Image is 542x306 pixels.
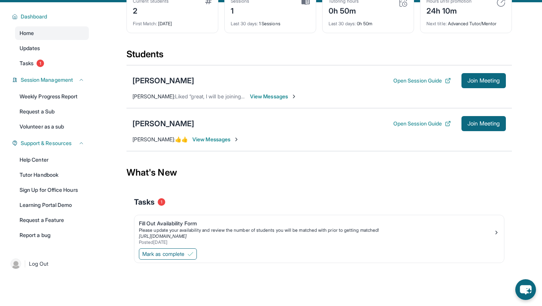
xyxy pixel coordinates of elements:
[126,48,512,65] div: Students
[467,78,500,83] span: Join Meeting
[15,57,89,70] a: Tasks1
[18,139,84,147] button: Support & Resources
[15,90,89,103] a: Weekly Progress Report
[175,93,329,99] span: Liked “great, I will be joining the meeting in the next 30 minutes.”
[426,4,472,16] div: 24h 10m
[18,76,84,84] button: Session Management
[15,168,89,182] a: Tutor Handbook
[15,41,89,55] a: Updates
[426,16,505,27] div: Advanced Tutor/Mentor
[329,16,408,27] div: 0h 50m
[126,156,512,189] div: What's New
[20,60,33,67] span: Tasks
[134,197,155,207] span: Tasks
[231,4,250,16] div: 1
[515,279,536,300] button: chat-button
[134,215,504,247] a: Fill Out Availability FormPlease update your availability and review the number of students you w...
[29,260,49,268] span: Log Out
[393,77,451,84] button: Open Session Guide
[139,220,493,227] div: Fill Out Availability Form
[158,198,165,206] span: 1
[187,251,193,257] img: Mark as complete
[15,153,89,167] a: Help Center
[139,248,197,260] button: Mark as complete
[139,239,493,245] div: Posted [DATE]
[15,26,89,40] a: Home
[250,93,297,100] span: View Messages
[15,120,89,133] a: Volunteer as a sub
[15,183,89,197] a: Sign Up for Office Hours
[21,13,47,20] span: Dashboard
[231,16,310,27] div: 1 Sessions
[233,136,239,142] img: Chevron-Right
[461,116,506,131] button: Join Meeting
[15,198,89,212] a: Learning Portal Demo
[133,4,169,16] div: 2
[37,60,44,67] span: 1
[20,44,40,52] span: Updates
[393,120,451,127] button: Open Session Guide
[15,213,89,227] a: Request a Feature
[133,21,157,26] span: First Match :
[133,16,212,27] div: [DATE]
[18,13,84,20] button: Dashboard
[231,21,258,26] span: Last 30 days :
[24,259,26,268] span: |
[21,139,72,147] span: Support & Resources
[15,228,89,242] a: Report a bug
[175,136,188,142] span: 👍👍
[461,73,506,88] button: Join Meeting
[467,121,500,126] span: Join Meeting
[21,76,73,84] span: Session Management
[329,21,356,26] span: Last 30 days :
[142,250,184,258] span: Mark as complete
[132,118,194,129] div: [PERSON_NAME]
[132,93,175,99] span: [PERSON_NAME] :
[132,136,175,142] span: [PERSON_NAME] :
[132,75,194,86] div: [PERSON_NAME]
[291,93,297,99] img: Chevron-Right
[15,105,89,118] a: Request a Sub
[192,136,239,143] span: View Messages
[20,29,34,37] span: Home
[11,259,21,269] img: user-img
[8,256,89,272] a: |Log Out
[139,233,187,239] a: [URL][DOMAIN_NAME]
[426,21,447,26] span: Next title :
[329,4,359,16] div: 0h 50m
[139,227,493,233] div: Please update your availability and review the number of students you will be matched with prior ...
